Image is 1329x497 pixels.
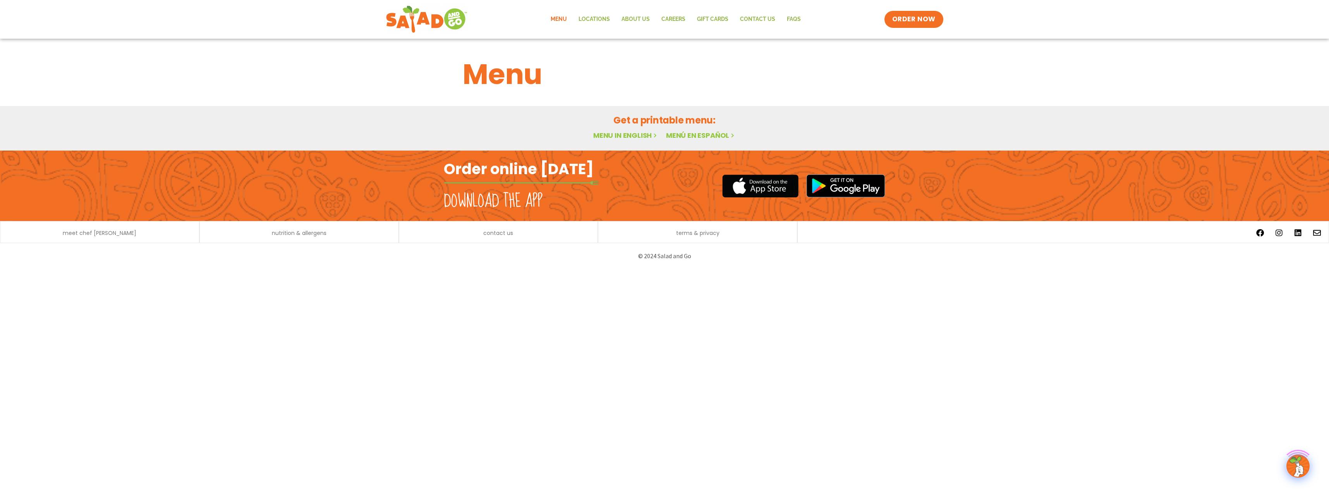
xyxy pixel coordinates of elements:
h2: Order online [DATE] [444,159,594,178]
h2: Get a printable menu: [463,113,866,127]
img: appstore [722,173,798,199]
nav: Menu [545,10,807,28]
img: fork [444,181,599,185]
a: nutrition & allergens [272,230,326,236]
a: terms & privacy [676,230,719,236]
a: ORDER NOW [884,11,943,28]
img: new-SAG-logo-768×292 [386,4,467,35]
h1: Menu [463,53,866,95]
a: Menú en español [666,130,736,140]
p: © 2024 Salad and Go [448,251,881,261]
a: Menu [545,10,573,28]
a: meet chef [PERSON_NAME] [63,230,136,236]
a: FAQs [781,10,807,28]
a: GIFT CARDS [691,10,734,28]
a: contact us [483,230,513,236]
a: Menu in English [593,130,658,140]
a: About Us [616,10,656,28]
h2: Download the app [444,190,543,212]
a: Locations [573,10,616,28]
a: Contact Us [734,10,781,28]
img: google_play [806,174,885,197]
span: ORDER NOW [892,15,936,24]
a: Careers [656,10,691,28]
